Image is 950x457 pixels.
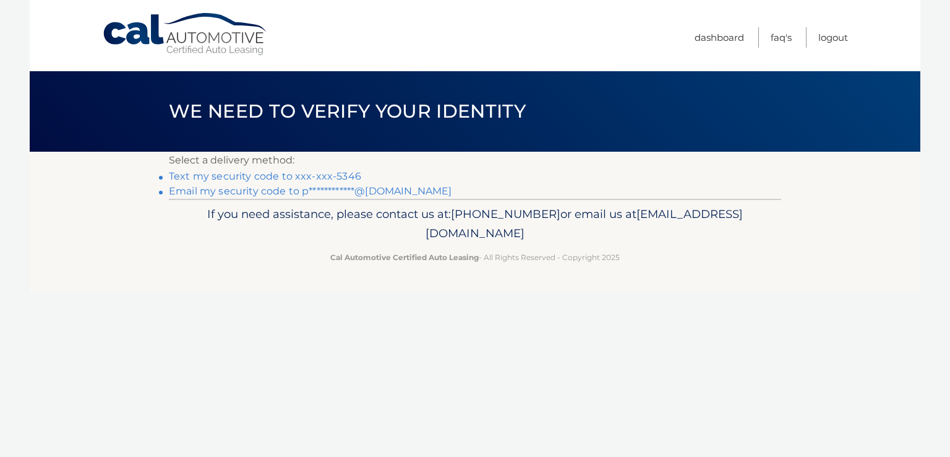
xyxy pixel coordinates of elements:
[102,12,269,56] a: Cal Automotive
[771,27,792,48] a: FAQ's
[177,204,773,244] p: If you need assistance, please contact us at: or email us at
[177,251,773,264] p: - All Rights Reserved - Copyright 2025
[695,27,744,48] a: Dashboard
[169,170,361,182] a: Text my security code to xxx-xxx-5346
[818,27,848,48] a: Logout
[169,100,526,123] span: We need to verify your identity
[330,253,479,262] strong: Cal Automotive Certified Auto Leasing
[169,152,781,169] p: Select a delivery method:
[451,207,560,221] span: [PHONE_NUMBER]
